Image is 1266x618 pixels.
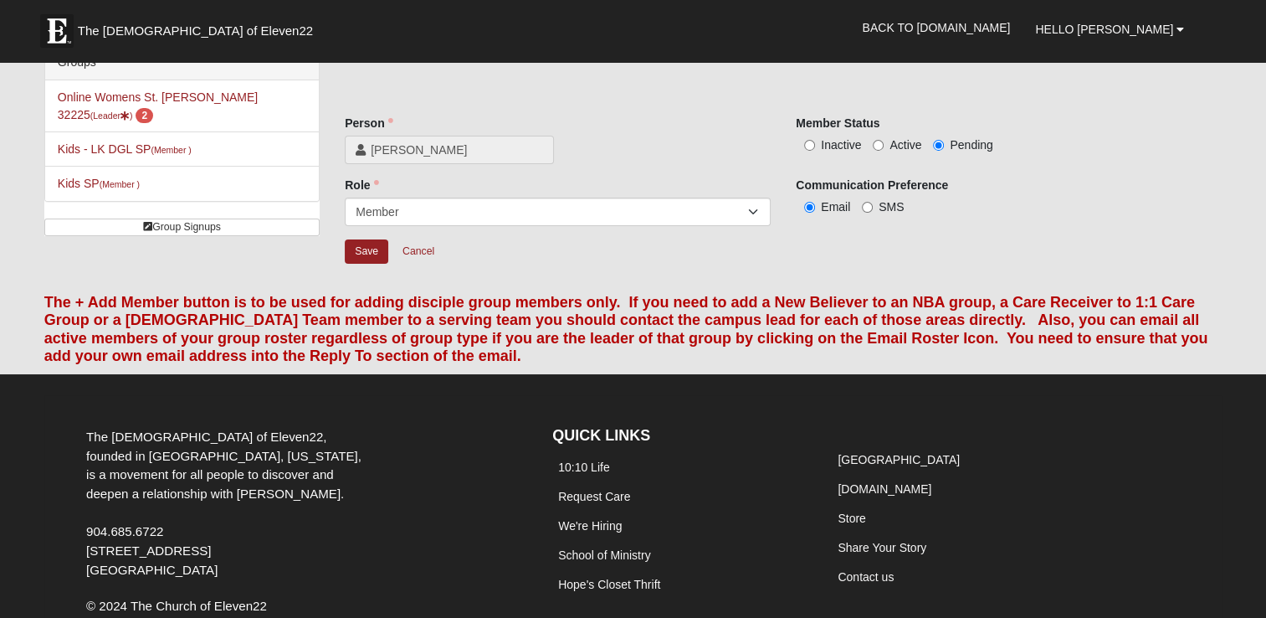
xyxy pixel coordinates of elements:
[78,23,313,39] span: The [DEMOGRAPHIC_DATA] of Eleven22
[100,179,140,189] small: (Member )
[879,200,904,214] span: SMS
[345,115,392,131] label: Person
[1023,8,1197,50] a: Hello [PERSON_NAME]
[74,428,384,580] div: The [DEMOGRAPHIC_DATA] of Eleven22, founded in [GEOGRAPHIC_DATA], [US_STATE], is a movement for a...
[86,563,218,577] span: [GEOGRAPHIC_DATA]
[950,138,992,152] span: Pending
[838,570,894,584] a: Contact us
[558,461,610,474] a: 10:10 Life
[804,140,815,151] input: Inactive
[552,427,807,445] h4: QUICK LINKS
[821,200,850,214] span: Email
[873,140,884,151] input: Active
[838,512,865,525] a: Store
[804,202,815,213] input: Email
[40,14,74,48] img: Eleven22 logo
[90,111,133,121] small: (Leader )
[58,177,140,190] a: Kids SP(Member )
[838,541,926,554] a: Share Your Story
[371,142,543,158] span: [PERSON_NAME]
[796,115,879,131] label: Member Status
[345,177,378,193] label: Role
[151,145,191,155] small: (Member )
[933,140,944,151] input: Pending
[32,6,366,48] a: The [DEMOGRAPHIC_DATA] of Eleven22
[558,578,660,591] a: Hope's Closet Thrift
[58,90,258,121] a: Online Womens St. [PERSON_NAME] 32225(Leader) 2
[558,519,622,533] a: We're Hiring
[838,482,931,496] a: [DOMAIN_NAME]
[796,177,948,193] label: Communication Preference
[862,202,873,213] input: SMS
[558,490,630,503] a: Request Care
[821,138,861,152] span: Inactive
[44,219,320,236] a: Group Signups
[45,45,319,80] div: Groups
[345,239,388,264] input: Alt+s
[58,142,192,156] a: Kids - LK DGL SP(Member )
[392,239,445,265] a: Cancel
[889,138,921,152] span: Active
[849,7,1023,49] a: Back to [DOMAIN_NAME]
[136,108,153,123] span: number of pending members
[838,453,960,466] a: [GEOGRAPHIC_DATA]
[558,548,650,562] a: School of Ministry
[1035,23,1173,36] span: Hello [PERSON_NAME]
[44,294,1208,365] font: The + Add Member button is to be used for adding disciple group members only. If you need to add ...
